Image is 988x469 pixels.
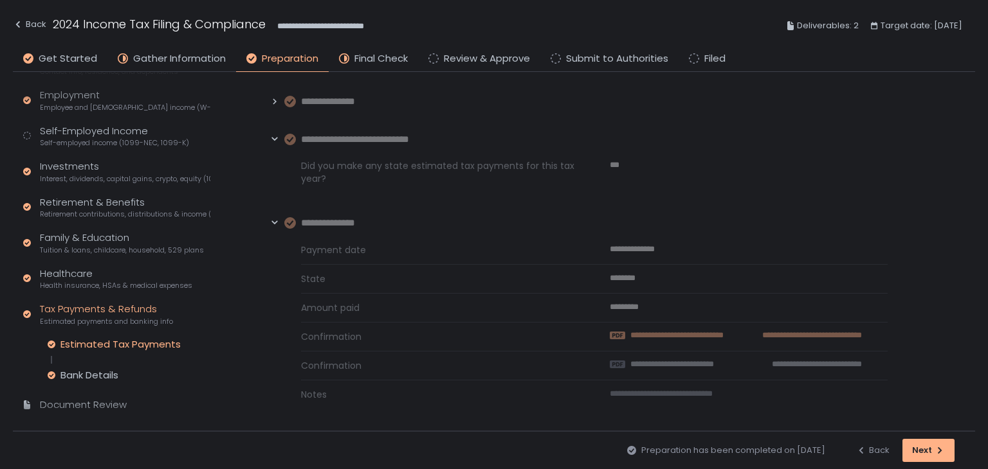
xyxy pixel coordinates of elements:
[40,138,189,148] span: Self-employed income (1099-NEC, 1099-K)
[39,51,97,66] span: Get Started
[40,103,210,112] span: Employee and [DEMOGRAPHIC_DATA] income (W-2s)
[60,369,118,382] div: Bank Details
[40,317,173,326] span: Estimated payments and banking info
[40,88,210,112] div: Employment
[40,231,204,255] div: Family & Education
[13,17,46,32] div: Back
[40,159,210,184] div: Investments
[40,67,178,76] span: Contact info, residence, and dependents
[301,272,579,285] span: State
[40,174,210,184] span: Interest, dividends, capital gains, crypto, equity (1099s, K-1s)
[856,439,890,462] button: Back
[133,51,226,66] span: Gather Information
[40,124,189,148] div: Self-Employed Income
[13,15,46,37] button: Back
[641,445,825,456] span: Preparation has been completed on [DATE]
[53,15,266,33] h1: 2024 Income Tax Filing & Compliance
[40,267,192,291] div: Healthcare
[40,281,192,290] span: Health insurance, HSAs & medical expenses
[301,388,579,401] span: Notes
[40,302,173,326] div: Tax Payments & Refunds
[797,18,859,33] span: Deliverables: 2
[301,359,579,372] span: Confirmation
[856,445,890,456] div: Back
[40,195,210,220] div: Retirement & Benefits
[40,398,127,412] div: Document Review
[40,209,210,219] span: Retirement contributions, distributions & income (1099-R, 5498)
[902,439,955,462] button: Next
[301,243,579,256] span: Payment date
[301,159,579,185] span: Did you make any state estimated tax payments for this tax year?
[354,51,408,66] span: Final Check
[912,445,945,456] div: Next
[262,51,318,66] span: Preparation
[704,51,726,66] span: Filed
[444,51,530,66] span: Review & Approve
[60,338,181,351] div: Estimated Tax Payments
[301,330,579,343] span: Confirmation
[301,301,579,314] span: Amount paid
[40,245,204,255] span: Tuition & loans, childcare, household, 529 plans
[566,51,668,66] span: Submit to Authorities
[881,18,962,33] span: Target date: [DATE]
